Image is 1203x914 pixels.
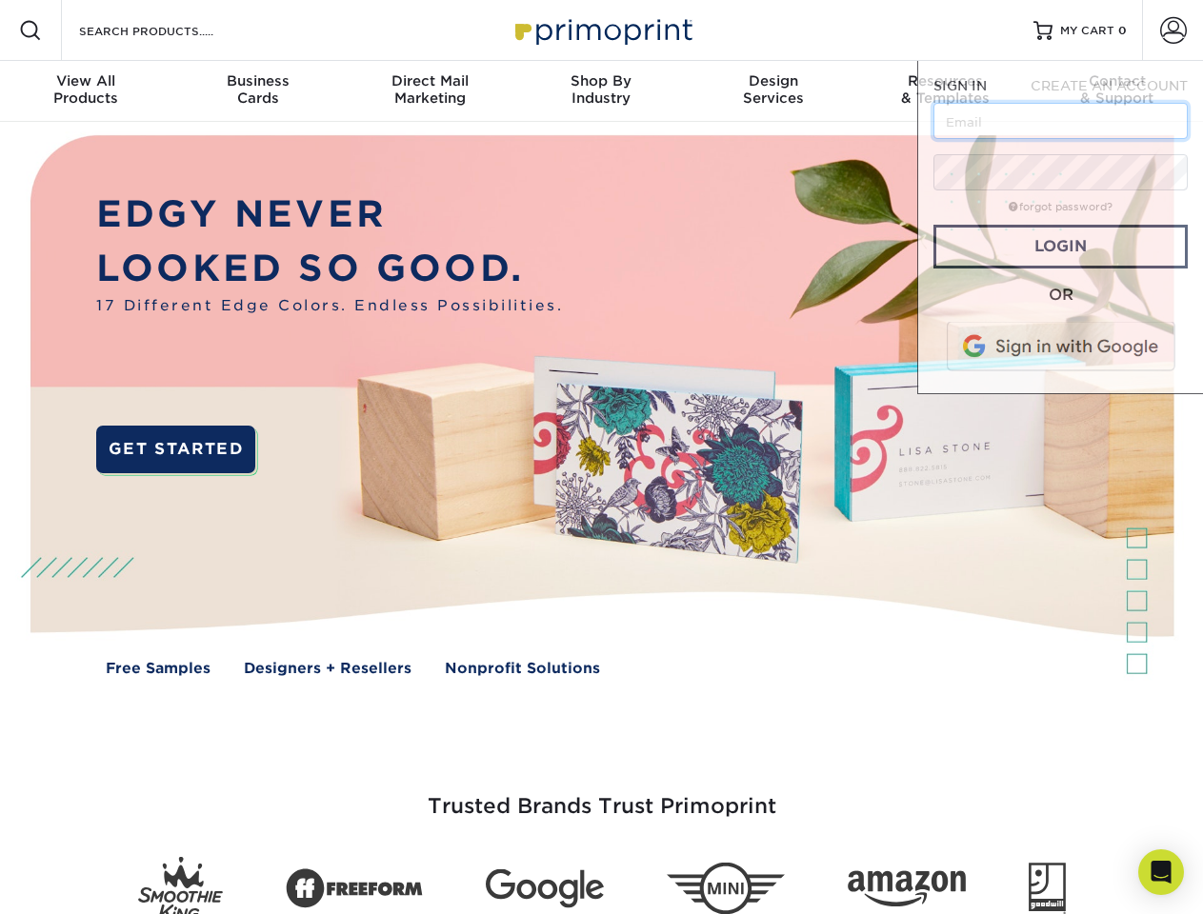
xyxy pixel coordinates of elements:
span: Design [688,72,859,89]
a: forgot password? [1009,201,1113,213]
a: Shop ByIndustry [515,61,687,122]
img: Primoprint [507,10,697,50]
div: Services [688,72,859,107]
img: Goodwill [1029,863,1066,914]
a: DesignServices [688,61,859,122]
span: Direct Mail [344,72,515,89]
span: MY CART [1060,23,1114,39]
img: Amazon [848,871,966,907]
span: Business [171,72,343,89]
a: BusinessCards [171,61,343,122]
div: Cards [171,72,343,107]
img: Google [486,869,604,908]
div: OR [933,284,1188,307]
a: Free Samples [106,658,211,680]
a: Nonprofit Solutions [445,658,600,680]
a: Direct MailMarketing [344,61,515,122]
input: Email [933,103,1188,139]
h3: Trusted Brands Trust Primoprint [45,748,1159,842]
div: Open Intercom Messenger [1138,849,1184,895]
span: 17 Different Edge Colors. Endless Possibilities. [96,295,563,317]
a: GET STARTED [96,426,255,473]
p: EDGY NEVER [96,188,563,242]
a: Resources& Templates [859,61,1031,122]
div: Industry [515,72,687,107]
span: SIGN IN [933,78,987,93]
div: & Templates [859,72,1031,107]
a: Designers + Resellers [244,658,411,680]
span: Resources [859,72,1031,89]
div: Marketing [344,72,515,107]
input: SEARCH PRODUCTS..... [77,19,263,42]
span: Shop By [515,72,687,89]
p: LOOKED SO GOOD. [96,242,563,296]
span: CREATE AN ACCOUNT [1031,78,1188,93]
a: Login [933,225,1188,268]
span: 0 [1118,24,1127,37]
